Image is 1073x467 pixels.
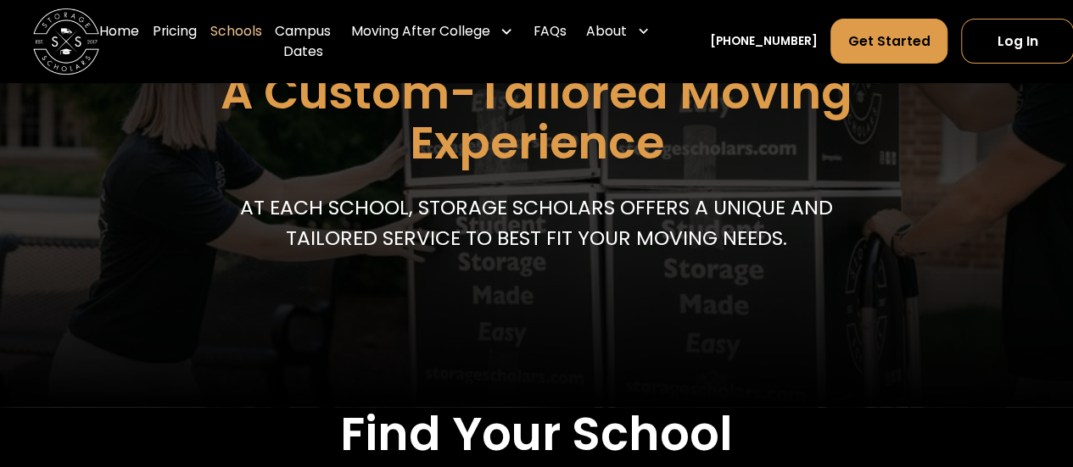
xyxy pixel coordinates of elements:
a: Schools [210,8,262,75]
a: Home [99,8,139,75]
a: FAQs [533,8,566,75]
div: Moving After College [351,21,490,41]
a: Campus Dates [275,8,331,75]
div: About [579,8,657,55]
div: Moving After College [344,8,520,55]
img: Storage Scholars main logo [33,8,99,75]
a: home [33,8,99,75]
h2: Find Your School [33,407,1040,463]
a: Pricing [153,8,197,75]
h1: A Custom-Tailored Moving Experience [138,68,934,168]
div: About [586,21,627,41]
p: At each school, storage scholars offers a unique and tailored service to best fit your Moving needs. [234,192,839,252]
a: [PHONE_NUMBER] [709,33,817,51]
a: Get Started [830,19,947,64]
